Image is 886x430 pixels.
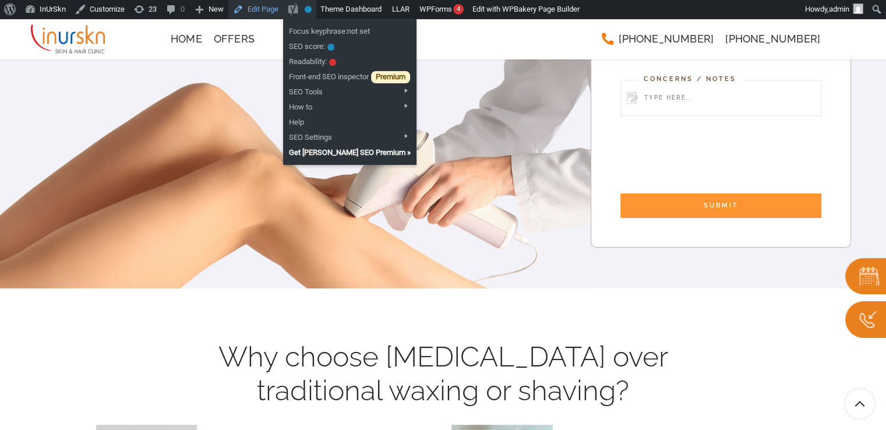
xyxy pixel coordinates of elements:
[283,22,416,37] div: Focus keyphrase:
[845,258,886,295] img: book.png
[283,83,416,98] div: SEO Tools
[283,37,416,52] div: SEO score:
[719,27,826,51] a: [PHONE_NUMBER]
[347,22,370,41] span: not set
[289,143,411,162] a: Get [PERSON_NAME] SEO Premium »
[329,59,336,66] div: Needs improvement
[283,68,416,83] a: Front-end SEO inspector
[327,44,334,51] div: No index
[283,98,416,113] div: How to
[283,113,416,128] a: Help
[638,74,742,84] label: Concerns / Notes
[453,4,464,15] div: 4
[214,34,255,44] span: Offers
[620,193,821,218] input: SUBMIT
[620,136,797,182] iframe: reCAPTCHA
[845,389,874,418] a: Scroll To Top
[305,6,312,13] div: No index
[371,71,410,83] span: Premium
[165,27,208,51] a: Home
[620,80,821,116] input: Type here...
[725,34,820,44] span: [PHONE_NUMBER]
[31,22,105,57] img: InUrSkn
[595,27,719,51] a: [PHONE_NUMBER]
[283,128,416,143] div: SEO Settings
[171,34,202,44] span: Home
[283,52,416,68] div: Readability:
[200,340,686,407] h4: Why choose [MEDICAL_DATA] over traditional waxing or shaving?
[619,34,714,44] span: [PHONE_NUMBER]
[208,27,260,51] a: Offers
[829,5,849,13] span: admin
